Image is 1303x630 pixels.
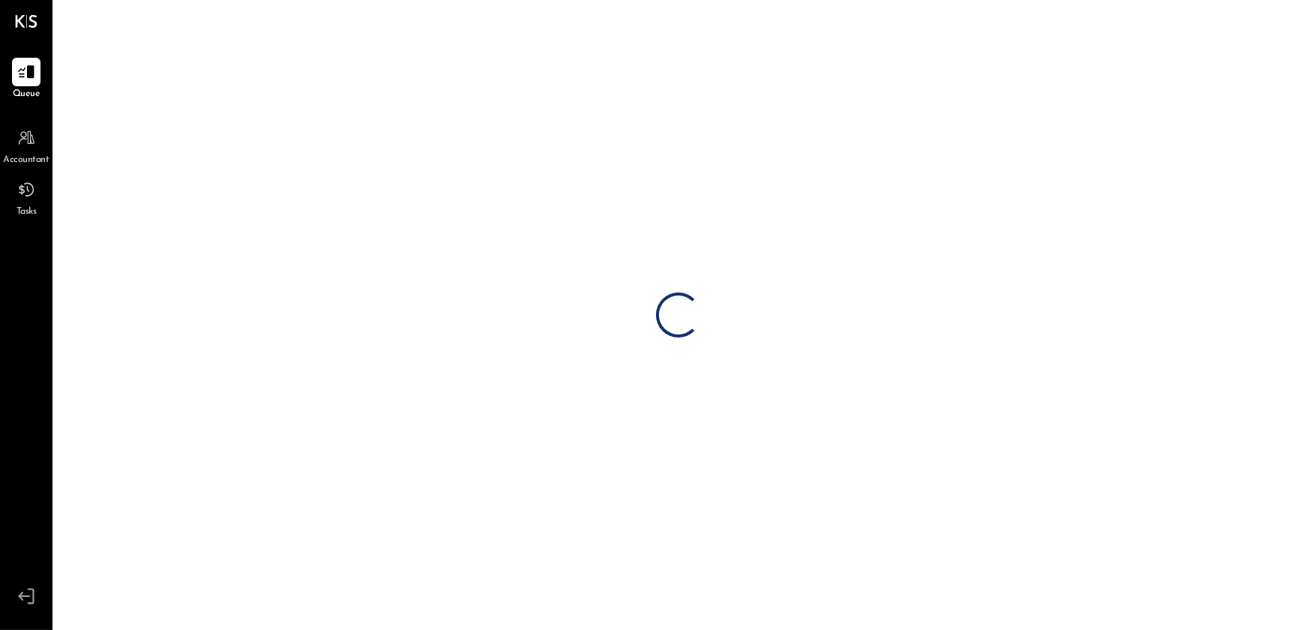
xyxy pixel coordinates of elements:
[1,124,52,167] a: Accountant
[1,58,52,101] a: Queue
[16,205,37,219] span: Tasks
[1,175,52,219] a: Tasks
[4,154,49,167] span: Accountant
[13,88,40,101] span: Queue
